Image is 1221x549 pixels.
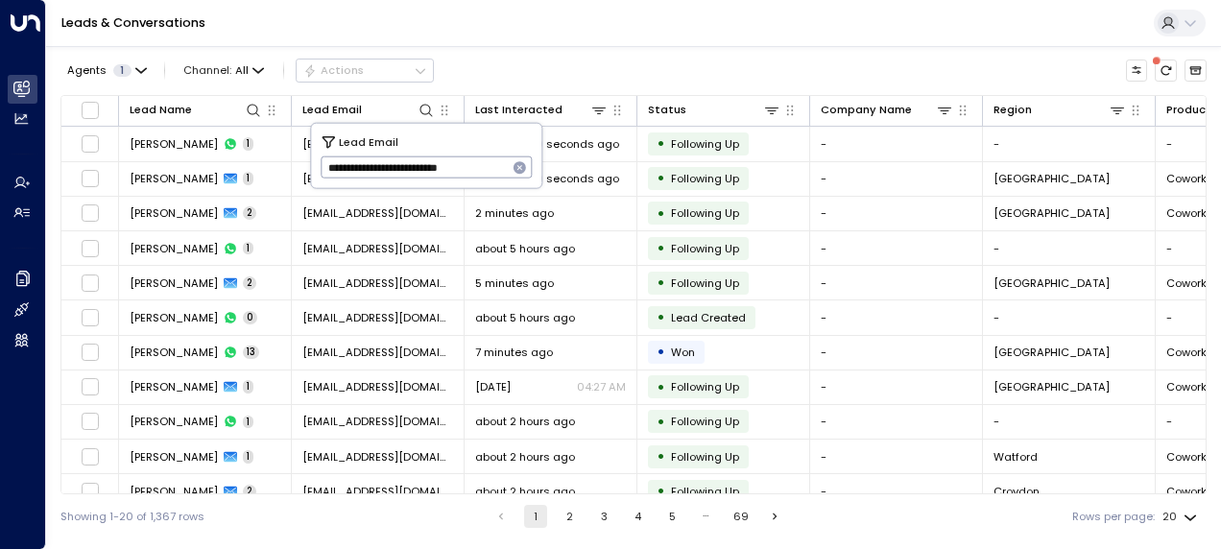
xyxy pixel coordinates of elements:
[130,205,218,221] span: Alan Light
[302,101,435,119] div: Lead Email
[296,59,434,82] button: Actions
[671,171,739,186] span: Following Up
[592,505,615,528] button: Go to page 3
[235,64,249,77] span: All
[994,101,1126,119] div: Region
[1185,60,1207,82] button: Archived Leads
[671,136,739,152] span: Following Up
[983,231,1156,265] td: -
[302,414,453,429] span: info@resourcingpartners.co.uk
[302,101,362,119] div: Lead Email
[810,405,983,439] td: -
[81,447,100,466] span: Toggle select row
[475,484,575,499] span: about 2 hours ago
[130,310,218,325] span: Jack Farran
[130,136,218,152] span: John McQueen
[339,132,398,150] span: Lead Email
[657,235,665,261] div: •
[810,266,983,299] td: -
[243,380,253,394] span: 1
[475,136,619,152] span: less than 20 seconds ago
[130,101,262,119] div: Lead Name
[657,270,665,296] div: •
[302,205,453,221] span: info@bookatrot.net
[657,131,665,156] div: •
[243,416,253,429] span: 1
[130,101,192,119] div: Lead Name
[243,311,257,324] span: 0
[671,484,739,499] span: Following Up
[81,343,100,362] span: Toggle select row
[130,241,218,256] span: Alan Light
[302,345,453,360] span: ryanheathcote25@gmail.com
[130,171,218,186] span: John McQueen
[302,241,453,256] span: info@bookatrot.net
[475,449,575,465] span: about 2 hours ago
[821,101,953,119] div: Company Name
[1155,60,1177,82] span: There are new threads available. Refresh the grid to view the latest updates.
[130,379,218,394] span: Ryan Heathcote
[81,239,100,258] span: Toggle select row
[730,505,753,528] button: Go to page 69
[648,101,780,119] div: Status
[810,336,983,370] td: -
[559,505,582,528] button: Go to page 2
[983,127,1156,160] td: -
[660,505,683,528] button: Go to page 5
[81,308,100,327] span: Toggle select row
[81,203,100,223] span: Toggle select row
[475,101,608,119] div: Last Interacted
[671,310,746,325] span: Lead Created
[657,409,665,435] div: •
[302,171,453,186] span: jmcqueen@mayerbrown.co.uk
[302,310,453,325] span: sacredtrust2@hotmail.com
[994,101,1032,119] div: Region
[657,443,665,469] div: •
[475,345,553,360] span: 7 minutes ago
[810,300,983,334] td: -
[113,64,132,77] span: 1
[810,370,983,404] td: -
[695,505,718,528] div: …
[81,377,100,396] span: Toggle select row
[489,505,787,528] nav: pagination navigation
[821,101,912,119] div: Company Name
[577,379,626,394] p: 04:27 AM
[303,63,364,77] div: Actions
[671,241,739,256] span: Following Up
[657,478,665,504] div: •
[1162,505,1201,529] div: 20
[810,197,983,230] td: -
[671,275,739,291] span: Following Up
[130,275,218,291] span: Jack Farran
[81,274,100,293] span: Toggle select row
[983,300,1156,334] td: -
[243,206,256,220] span: 2
[475,205,554,221] span: 2 minutes ago
[178,60,271,81] span: Channel:
[61,14,205,31] a: Leads & Conversations
[243,172,253,185] span: 1
[81,412,100,431] span: Toggle select row
[810,474,983,508] td: -
[130,484,218,499] span: Burcin Zeki
[994,205,1110,221] span: Cambridge
[627,505,650,528] button: Go to page 4
[130,449,218,465] span: Abhilasha Joshi
[243,485,256,498] span: 2
[475,171,619,186] span: less than 20 seconds ago
[1166,101,1211,119] div: Product
[763,505,786,528] button: Go to next page
[671,414,739,429] span: Following Up
[671,449,739,465] span: Following Up
[648,101,686,119] div: Status
[130,345,218,360] span: Ryan Heathcote
[243,450,253,464] span: 1
[475,241,575,256] span: about 5 hours ago
[81,169,100,188] span: Toggle select row
[994,345,1110,360] span: Manchester
[524,505,547,528] button: page 1
[810,127,983,160] td: -
[671,345,695,360] span: Won
[671,205,739,221] span: Following Up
